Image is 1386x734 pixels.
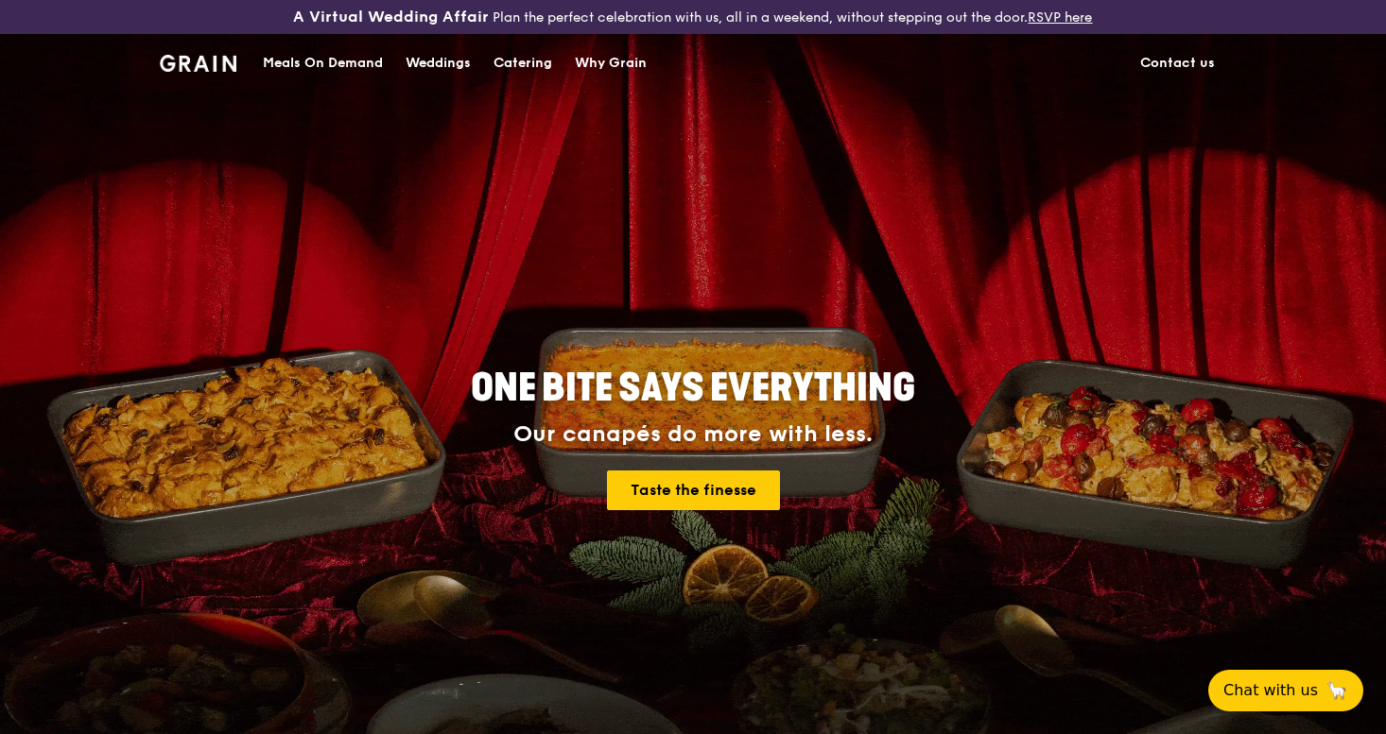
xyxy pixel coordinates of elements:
span: Chat with us [1223,679,1318,702]
div: Meals On Demand [263,35,383,92]
button: Chat with us🦙 [1208,670,1363,711]
div: Weddings [406,35,471,92]
a: RSVP here [1028,9,1092,26]
a: GrainGrain [160,33,236,90]
a: Catering [482,35,563,92]
a: Contact us [1129,35,1226,92]
div: Our canapés do more with less. [353,421,1033,448]
a: Weddings [394,35,482,92]
h3: A Virtual Wedding Affair [293,8,489,26]
span: 🦙 [1325,679,1348,702]
a: Why Grain [563,35,658,92]
span: ONE BITE SAYS EVERYTHING [471,366,915,411]
div: Plan the perfect celebration with us, all in a weekend, without stepping out the door. [231,8,1154,26]
div: Why Grain [575,35,647,92]
div: Catering [494,35,552,92]
a: Taste the finesse [607,470,780,510]
img: Grain [160,55,236,72]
